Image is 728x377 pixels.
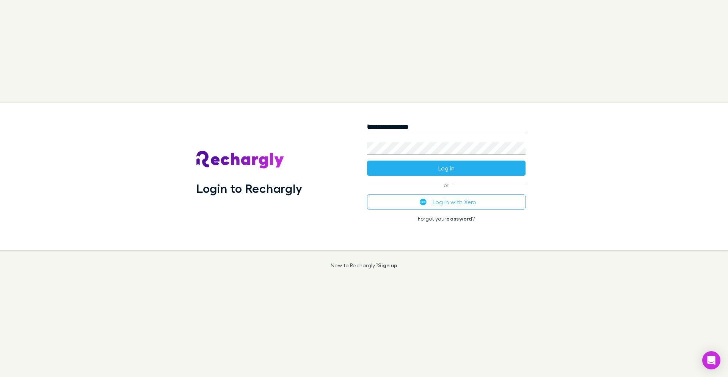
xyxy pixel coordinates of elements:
p: New to Rechargly? [331,262,398,268]
img: Xero's logo [420,199,427,205]
a: password [446,215,472,222]
a: Sign up [378,262,397,268]
h1: Login to Rechargly [196,181,302,196]
img: Rechargly's Logo [196,151,284,169]
p: Forgot your ? [367,216,526,222]
button: Log in [367,161,526,176]
button: Log in with Xero [367,194,526,210]
div: Open Intercom Messenger [702,351,720,369]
